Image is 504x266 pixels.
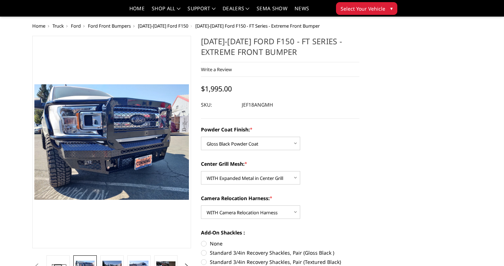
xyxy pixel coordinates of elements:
[336,2,397,15] button: Select Your Vehicle
[32,36,191,248] a: 2018-2020 Ford F150 - FT Series - Extreme Front Bumper
[223,6,250,16] a: Dealers
[129,6,145,16] a: Home
[52,23,64,29] a: Truck
[201,258,360,266] label: Standard 3/4in Recovery Shackles, Pair (Textured Black)
[201,98,236,111] dt: SKU:
[201,36,360,62] h1: [DATE]-[DATE] Ford F150 - FT Series - Extreme Front Bumper
[469,232,504,266] iframe: Chat Widget
[152,6,180,16] a: shop all
[341,5,385,12] span: Select Your Vehicle
[201,240,360,247] label: None
[32,23,45,29] a: Home
[201,84,232,94] span: $1,995.00
[390,5,393,12] span: ▾
[295,6,309,16] a: News
[242,98,273,111] dd: JEF18ANGMH
[257,6,287,16] a: SEMA Show
[201,249,360,256] label: Standard 3/4in Recovery Shackles, Pair (Gloss Black )
[195,23,320,29] span: [DATE]-[DATE] Ford F150 - FT Series - Extreme Front Bumper
[71,23,81,29] a: Ford
[201,126,360,133] label: Powder Coat Finish:
[201,194,360,202] label: Camera Relocation Harness:
[138,23,188,29] a: [DATE]-[DATE] Ford F150
[187,6,215,16] a: Support
[201,229,360,236] label: Add-On Shackles :
[201,66,232,73] a: Write a Review
[201,160,360,168] label: Center Grill Mesh:
[88,23,131,29] a: Ford Front Bumpers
